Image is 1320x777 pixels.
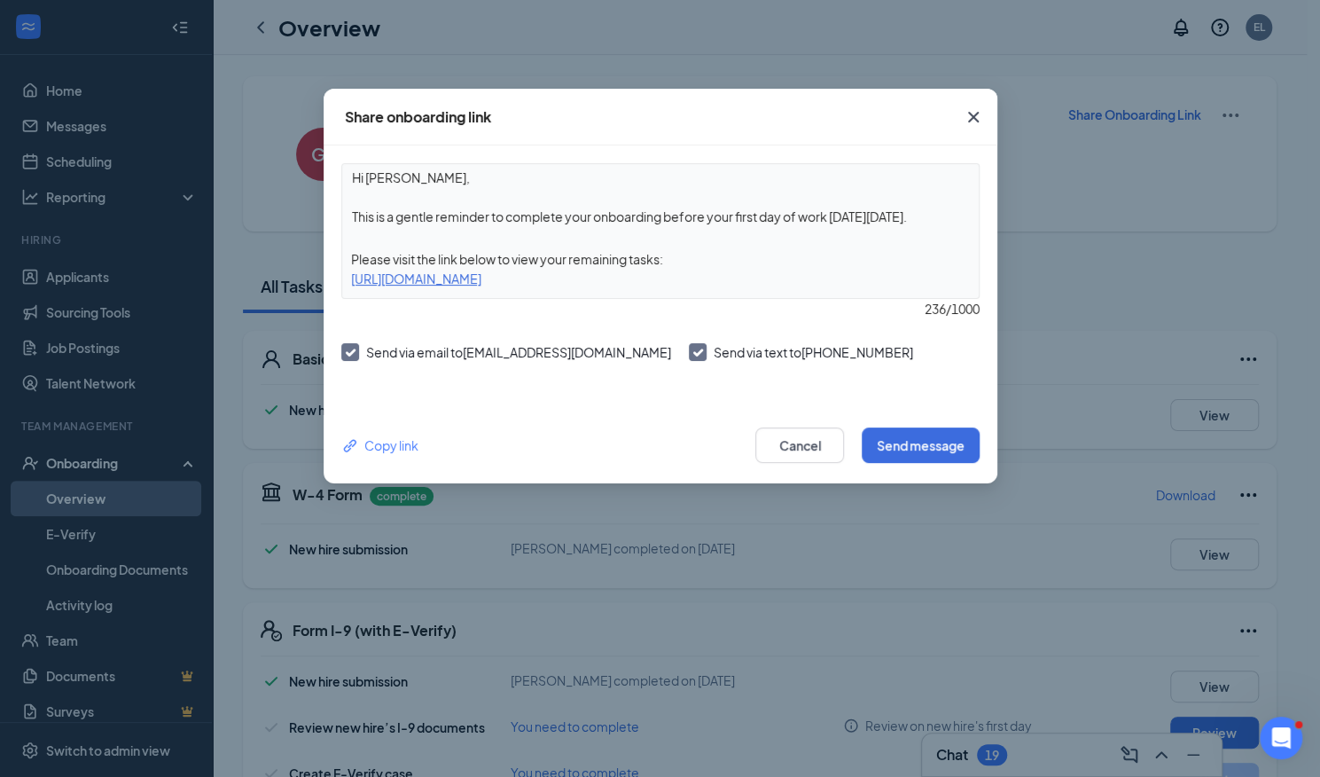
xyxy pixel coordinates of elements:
button: Send message [862,428,980,463]
button: Close [949,89,997,145]
div: [URL][DOMAIN_NAME] [342,269,979,288]
button: Link Copy link [341,436,418,455]
textarea: Hi [PERSON_NAME], This is a gentle reminder to complete your onboarding before your first day of ... [342,164,979,230]
svg: Cross [963,106,984,128]
div: Please visit the link below to view your remaining tasks: [342,249,979,269]
iframe: Intercom live chat [1260,717,1302,759]
svg: Checkmark [342,345,357,360]
div: Share onboarding link [345,107,491,127]
div: Copy link [341,436,418,455]
span: Send via email to [EMAIL_ADDRESS][DOMAIN_NAME] [366,344,671,360]
div: 236 / 1000 [341,299,980,318]
button: Cancel [755,428,844,463]
svg: Checkmark [690,345,705,360]
svg: Link [341,436,360,455]
span: Send via text to [PHONE_NUMBER] [714,344,913,360]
